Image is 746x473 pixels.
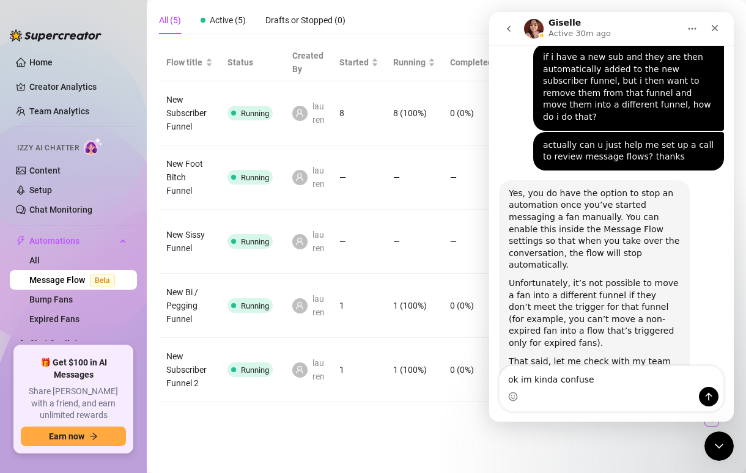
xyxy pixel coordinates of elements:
[89,432,98,441] span: arrow-right
[386,338,443,402] td: 1 (100%)
[159,81,220,145] td: New Subscriber Funnel
[312,228,325,255] span: lauren
[443,210,510,274] td: —
[339,56,369,69] span: Started
[312,100,325,127] span: lauren
[29,205,92,215] a: Chat Monitoring
[159,274,220,338] td: New Bi / Pegging Funnel
[241,365,269,375] span: Running
[21,357,126,381] span: 🎁 Get $100 in AI Messages
[443,274,510,338] td: 0 (0%)
[386,44,443,81] th: Running
[166,56,203,69] span: Flow title
[443,338,510,402] td: 0 (0%)
[159,145,220,210] td: New Foot Bitch Funnel
[386,274,443,338] td: 1 (100%)
[443,44,510,81] th: Completed
[332,210,386,274] td: —
[29,255,40,265] a: All
[332,274,386,338] td: 1
[450,56,493,69] span: Completed
[29,106,89,116] a: Team Analytics
[386,145,443,210] td: —
[704,431,734,461] iframe: Intercom live chat
[90,274,115,287] span: Beta
[295,301,304,310] span: user
[29,185,52,195] a: Setup
[265,13,345,27] div: Drafts or Stopped (0)
[295,237,304,246] span: user
[49,431,84,441] span: Earn now
[241,109,269,118] span: Running
[285,44,332,81] th: Created By
[220,44,285,81] th: Status
[386,81,443,145] td: 8 (100%)
[332,81,386,145] td: 8
[332,44,386,81] th: Started
[10,29,102,42] img: logo-BBDzfeDw.svg
[241,301,269,310] span: Running
[159,13,181,27] div: All (5)
[386,210,443,274] td: —
[29,334,116,353] span: Chat Copilot
[21,386,126,422] span: Share [PERSON_NAME] with a friend, and earn unlimited rewards
[443,145,510,210] td: —
[159,338,220,402] td: New Subscriber Funnel 2
[159,210,220,274] td: New Sissy Funnel
[17,142,79,154] span: Izzy AI Chatter
[443,81,510,145] td: 0 (0%)
[29,314,79,324] a: Expired Fans
[332,145,386,210] td: —
[332,338,386,402] td: 1
[29,295,73,304] a: Bump Fans
[295,365,304,374] span: user
[21,427,126,446] button: Earn nowarrow-right
[312,356,325,383] span: lauren
[29,57,53,67] a: Home
[489,12,734,422] iframe: Intercom live chat
[84,137,103,155] img: AI Chatter
[29,275,120,285] a: Message FlowBeta
[295,173,304,182] span: user
[295,109,304,117] span: user
[29,77,127,97] a: Creator Analytics
[241,237,269,246] span: Running
[16,339,24,348] img: Chat Copilot
[29,166,61,175] a: Content
[16,236,26,246] span: thunderbolt
[29,231,116,251] span: Automations
[312,164,325,191] span: lauren
[393,56,426,69] span: Running
[210,15,246,25] span: Active (5)
[241,173,269,182] span: Running
[159,44,220,81] th: Flow title
[312,292,325,319] span: lauren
